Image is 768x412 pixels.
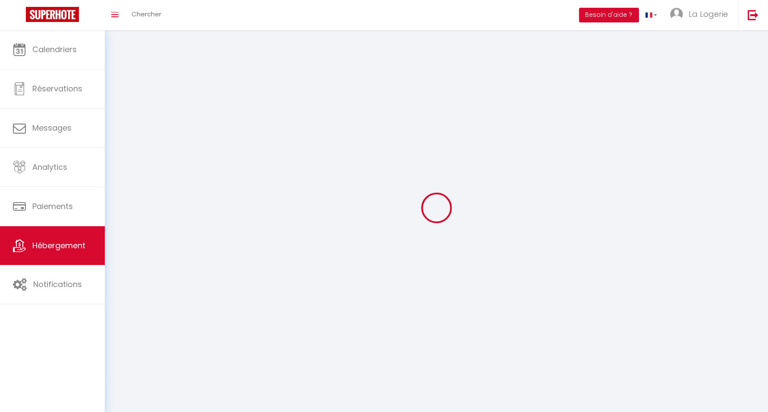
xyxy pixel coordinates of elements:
[32,44,77,55] span: Calendriers
[26,7,79,22] img: Super Booking
[32,122,72,133] span: Messages
[748,9,759,20] img: logout
[132,9,161,19] span: Chercher
[689,9,728,19] span: La Logerie
[32,83,82,94] span: Réservations
[32,201,73,212] span: Paiements
[32,240,85,251] span: Hébergement
[7,3,33,29] button: Ouvrir le widget de chat LiveChat
[670,8,683,21] img: ...
[33,279,82,290] span: Notifications
[579,8,639,22] button: Besoin d'aide ?
[32,162,67,172] span: Analytics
